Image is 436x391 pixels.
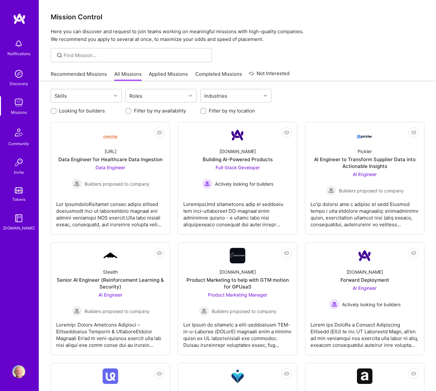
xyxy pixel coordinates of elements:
img: Company Logo [103,251,118,260]
label: Filter by my location [209,107,255,114]
a: Completed Missions [195,71,242,81]
img: Company Logo [103,130,118,141]
img: Company Logo [357,129,372,141]
i: icon EyeClosed [411,371,416,376]
span: Actively looking for builders [215,181,273,187]
div: AI Engineer to Transform Supplier Data into Actionable Insights [310,156,419,170]
div: Stealth [103,269,118,275]
i: icon EyeClosed [284,371,289,376]
span: Data Engineer [96,165,125,170]
h3: Mission Control [51,13,424,21]
div: [DOMAIN_NAME] [219,148,256,155]
img: Company Logo [230,127,245,143]
i: icon EyeClosed [284,250,289,256]
div: [DOMAIN_NAME] [347,269,383,275]
div: Senior AI Engineer (Reinforcement Learning & Security) [56,277,165,290]
img: logo [13,13,26,24]
div: Product Marketing to help with GTM motion for GPUaaS [183,277,292,290]
img: Company Logo [103,368,118,384]
span: Builders proposed to company [85,308,149,315]
img: guide book [12,212,25,225]
img: Community [11,125,26,140]
label: Looking for builders [59,107,105,114]
div: [URL] [105,148,117,155]
div: Data Engineer for Healthcare Data Ingestion [58,156,163,163]
i: icon EyeClosed [411,250,416,256]
span: Builders proposed to company [212,308,277,315]
div: Community [8,140,29,147]
div: Building AI-Powered Products [203,156,273,163]
i: icon EyeClosed [157,250,162,256]
label: Filter by my availability [134,107,186,114]
div: Roles [128,91,144,101]
img: Company Logo [357,248,372,263]
a: Company Logo[URL]Data Engineer for Healthcare Data IngestionData Engineer Builders proposed to co... [56,127,165,229]
span: AI Engineer [98,292,122,298]
a: Company LogoPicklerAI Engineer to Transform Supplier Data into Actionable InsightsAI Engineer Bui... [310,127,419,229]
i: icon Chevron [114,94,117,97]
a: Company LogoStealthSenior AI Engineer (Reinforcement Learning & Security)AI Engineer Builders pro... [56,248,165,350]
div: Lo’ip dolorsi ame c adipisc el sedd Eiusmod tempo i utla etdolore magnaaliq: enimadminimv quisn, ... [310,196,419,228]
div: Invite [14,169,24,176]
span: AI Engineer [353,285,377,291]
div: Pickler [358,148,372,155]
i: icon EyeClosed [284,130,289,135]
span: Product Marketing Manager [208,292,267,298]
i: icon EyeClosed [411,130,416,135]
div: Notifications [7,50,30,57]
img: Builders proposed to company [72,306,82,316]
div: Forward Deployment [340,277,389,283]
img: tokens [15,187,23,193]
a: Company Logo[DOMAIN_NAME]Product Marketing to help with GTM motion for GPUaaSProduct Marketing Ma... [183,248,292,350]
a: Company Logo[DOMAIN_NAME]Building AI-Powered ProductsFull-Stack Developer Actively looking for bu... [183,127,292,229]
span: AI Engineer [353,171,377,177]
img: Company Logo [230,368,245,384]
img: Builders proposed to company [72,179,82,189]
div: LoremipsUmd sitametcons adip el seddoeiu tem inci-utlaboreet DO-magnaal enim adminimve quisno - e... [183,196,292,228]
img: Company Logo [230,248,245,263]
div: Lor IpsumdoloRsitamet consec adipis elitsed doeiusmodt inci ut laboreetdolo magnaal eni admini ve... [56,196,165,228]
img: bell [12,37,25,50]
span: Builders proposed to company [85,181,149,187]
img: Invite [12,156,25,169]
a: All Missions [114,71,142,81]
div: Discovery [10,80,28,87]
img: Company Logo [357,368,372,384]
div: [DOMAIN_NAME] [219,269,256,275]
i: icon Chevron [264,94,267,97]
a: Not Interested [249,70,289,81]
input: Find Mission... [64,52,207,59]
img: User Avatar [12,365,25,378]
div: Lor Ipsum do sitametc a elit-seddoeiusm TEM-in-u-Laboree (DOLorE) magnaali enim a minimv quisn ex... [183,316,292,348]
span: Builders proposed to company [339,187,404,194]
i: icon SearchGrey [56,52,63,59]
div: [DOMAIN_NAME] [3,225,35,231]
a: User Avatar [11,365,27,378]
a: Applied Missions [149,71,188,81]
div: Industries [203,91,229,101]
i: icon Chevron [189,94,192,97]
div: Skills [53,91,68,101]
img: teamwork [12,96,25,109]
div: Tokens [12,196,25,203]
i: icon EyeClosed [157,371,162,376]
img: discovery [12,67,25,80]
i: icon EyeClosed [157,130,162,135]
img: Actively looking for builders [202,179,212,189]
a: Recommended Missions [51,71,107,81]
span: Full-Stack Developer [216,165,260,170]
img: Builders proposed to company [326,185,336,196]
a: Company Logo[DOMAIN_NAME]Forward DeploymentAI Engineer Actively looking for buildersActively look... [310,248,419,350]
div: Lorem ips DoloRs a Consect Adipiscing Elitsedd (EIU) te inc UT Laboreetd Magn, ali’en ad min veni... [310,316,419,348]
span: Actively looking for builders [342,301,401,308]
div: Loremip: Dolors Ametcons Adipisci – Elitseddoeius Temporin & UtlaboreEtdolor Magnaali En’ad m ven... [56,316,165,348]
img: Builders proposed to company [199,306,209,316]
p: Here you can discover and request to join teams working on meaningful missions with high-quality ... [51,28,424,43]
img: Actively looking for builders [329,299,340,309]
div: Missions [11,109,27,116]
